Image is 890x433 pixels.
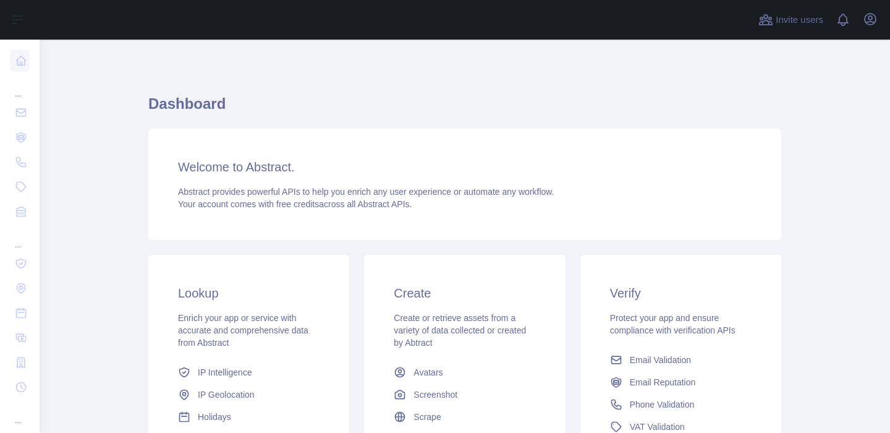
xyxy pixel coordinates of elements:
span: Email Reputation [630,376,696,388]
span: IP Geolocation [198,388,255,401]
h3: Verify [610,285,752,302]
span: Protect your app and ensure compliance with verification APIs [610,313,735,335]
span: free credits [276,199,319,209]
button: Invite users [756,10,826,30]
span: Phone Validation [630,398,695,411]
span: IP Intelligence [198,366,252,379]
div: ... [10,225,30,250]
a: Email Validation [605,349,756,371]
span: Abstract provides powerful APIs to help you enrich any user experience or automate any workflow. [178,187,554,197]
span: Enrich your app or service with accurate and comprehensive data from Abstract [178,313,308,348]
h3: Lookup [178,285,320,302]
h1: Dashboard [148,94,781,124]
a: IP Intelligence [173,361,324,384]
a: Phone Validation [605,393,756,416]
a: Screenshot [389,384,540,406]
span: Invite users [776,13,823,27]
a: Holidays [173,406,324,428]
a: Email Reputation [605,371,756,393]
span: Create or retrieve assets from a variety of data collected or created by Abtract [394,313,526,348]
div: ... [10,74,30,99]
span: Avatars [413,366,443,379]
span: Scrape [413,411,441,423]
span: Email Validation [630,354,691,366]
a: Scrape [389,406,540,428]
a: Avatars [389,361,540,384]
h3: Create [394,285,535,302]
span: Holidays [198,411,231,423]
div: ... [10,401,30,426]
span: VAT Validation [630,421,685,433]
a: IP Geolocation [173,384,324,406]
span: Screenshot [413,388,457,401]
span: Your account comes with across all Abstract APIs. [178,199,412,209]
h3: Welcome to Abstract. [178,158,752,176]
